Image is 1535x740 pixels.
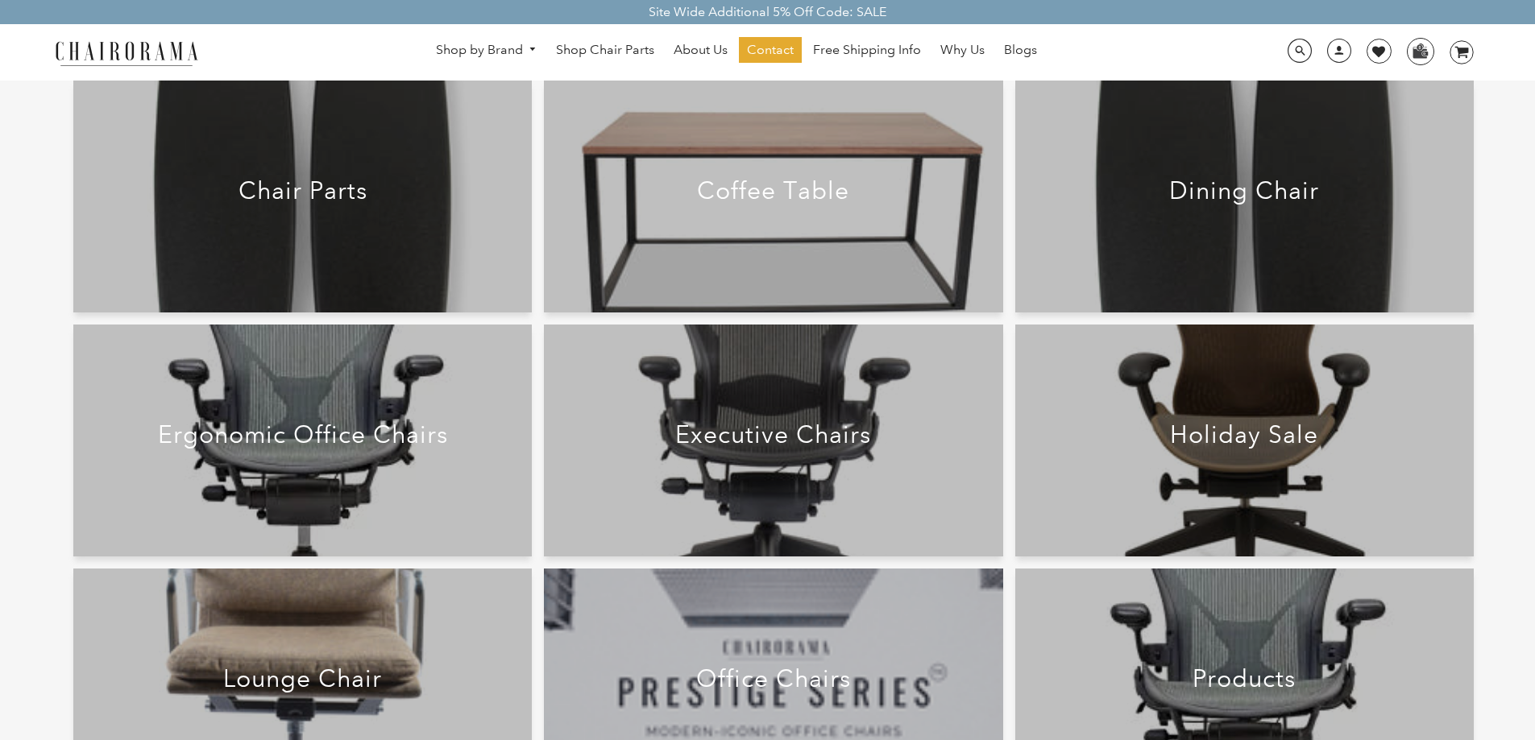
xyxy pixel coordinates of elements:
[46,39,207,67] img: chairorama
[1004,42,1037,59] span: Blogs
[572,664,974,693] h2: Office Chairs
[1015,325,1474,556] a: Holiday Sale
[73,81,532,312] a: Chair Parts
[572,420,974,449] h2: Executive Chairs
[674,42,728,59] span: About Us
[428,38,546,63] a: Shop by Brand
[572,176,974,205] h2: Coffee Table
[276,37,1197,67] nav: DesktopNavigation
[1043,420,1446,449] h2: Holiday Sale
[544,325,1002,556] a: Executive Chairs
[548,37,662,63] a: Shop Chair Parts
[666,37,736,63] a: About Us
[940,42,985,59] span: Why Us
[544,81,1002,312] a: Coffee Table
[813,42,921,59] span: Free Shipping Info
[739,37,802,63] a: Contact
[1015,81,1474,312] a: Dining Chair
[102,420,504,449] h2: Ergonomic Office Chairs
[1043,176,1446,205] h2: Dining Chair
[996,37,1045,63] a: Blogs
[805,37,929,63] a: Free Shipping Info
[556,42,654,59] span: Shop Chair Parts
[73,325,532,556] a: Ergonomic Office Chairs
[102,176,504,205] h2: Chair Parts
[102,664,504,693] h2: Lounge Chair
[932,37,993,63] a: Why Us
[1408,39,1433,63] img: WhatsApp_Image_2024-07-12_at_16.23.01.webp
[1043,664,1446,693] h2: Products
[747,42,794,59] span: Contact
